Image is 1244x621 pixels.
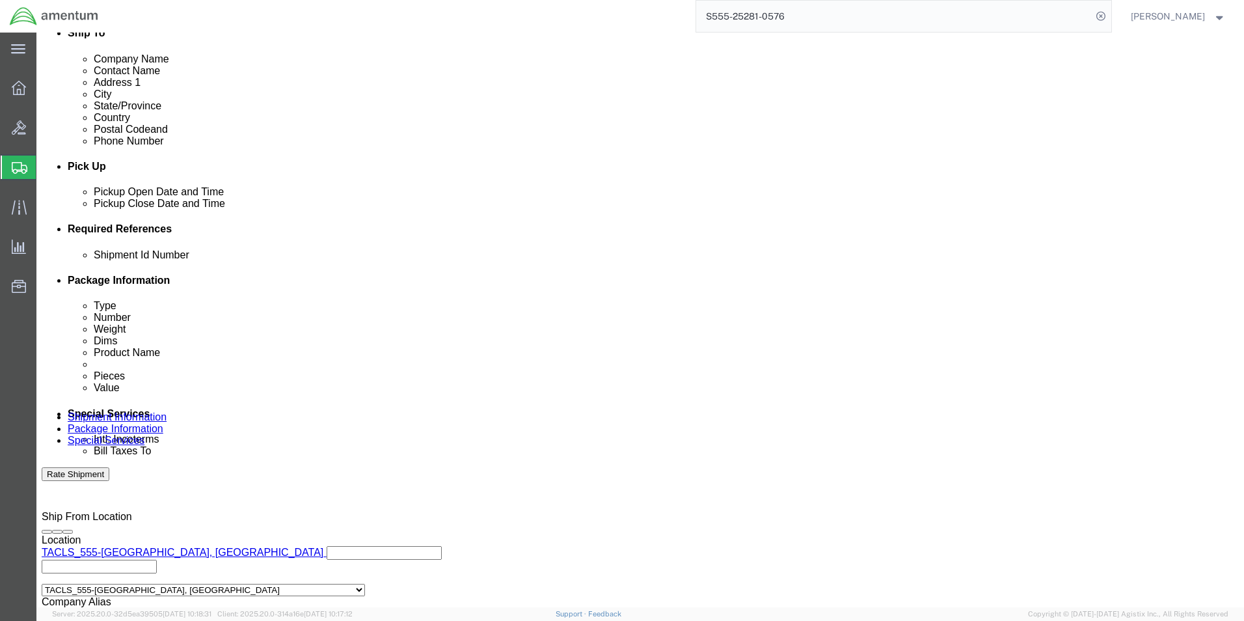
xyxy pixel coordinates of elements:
span: John Allen [1131,9,1205,23]
span: Client: 2025.20.0-314a16e [217,610,353,618]
a: Support [556,610,588,618]
button: [PERSON_NAME] [1130,8,1226,24]
span: Copyright © [DATE]-[DATE] Agistix Inc., All Rights Reserved [1028,609,1228,620]
span: Server: 2025.20.0-32d5ea39505 [52,610,211,618]
input: Search for shipment number, reference number [696,1,1092,32]
span: [DATE] 10:18:31 [163,610,211,618]
span: [DATE] 10:17:12 [304,610,353,618]
iframe: FS Legacy Container [36,33,1244,607]
a: Feedback [588,610,621,618]
img: logo [9,7,99,26]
